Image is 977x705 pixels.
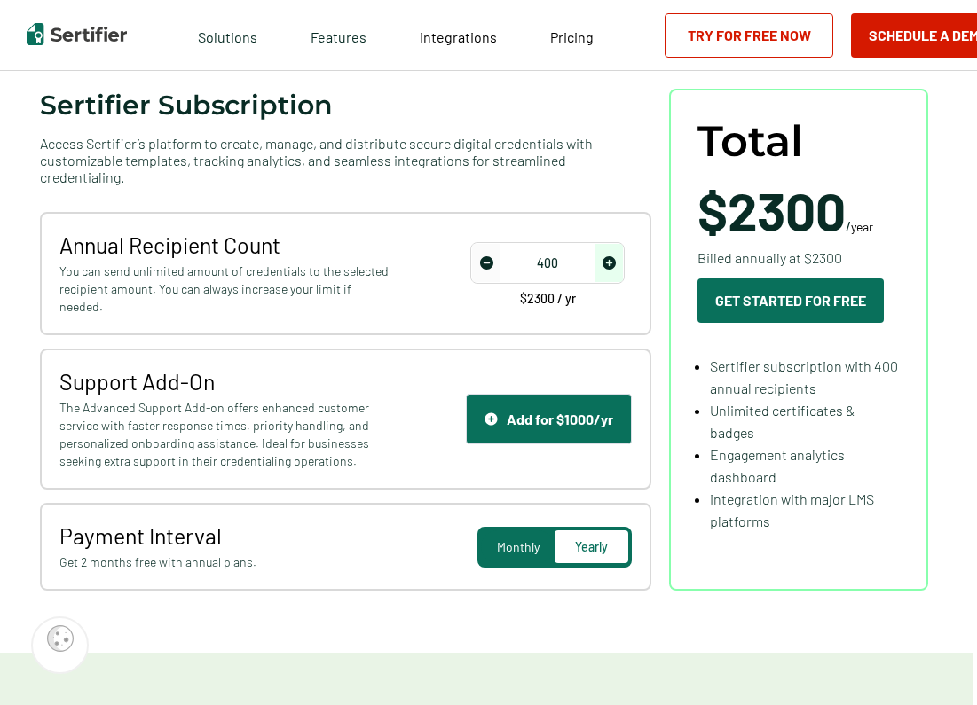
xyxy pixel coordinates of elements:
[420,24,497,46] a: Integrations
[550,24,594,46] a: Pricing
[710,402,855,441] span: Unlimited certificates & badges
[420,28,497,45] span: Integrations
[40,135,651,185] span: Access Sertifier’s platform to create, manage, and distribute secure digital credentials with cus...
[40,89,333,121] span: Sertifier Subscription
[697,117,803,166] span: Total
[710,357,898,396] span: Sertifier subscription with 400 annual recipients
[697,178,846,242] span: $2300
[59,553,390,571] span: Get 2 months free with annual plans.
[485,411,613,427] div: Add for $1000/yr
[47,625,74,652] img: Cookie Popup Icon
[198,24,257,46] span: Solutions
[485,412,498,426] img: Support Icon
[59,231,390,258] span: Annual Recipient Count
[697,247,842,269] span: Billed annually at $2300
[665,13,833,58] a: Try for Free Now
[497,539,540,554] span: Monthly
[550,28,594,45] span: Pricing
[520,293,576,305] span: $2300 / yr
[472,244,500,282] span: decrease number
[466,394,632,444] button: Support IconAdd for $1000/yr
[27,23,127,45] img: Sertifier | Digital Credentialing Platform
[595,244,623,282] span: increase number
[888,620,977,705] iframe: Chat Widget
[851,219,873,234] span: year
[710,446,845,485] span: Engagement analytics dashboard
[59,368,390,395] span: Support Add-On
[575,539,608,554] span: Yearly
[59,399,390,470] span: The Advanced Support Add-on offers enhanced customer service with faster response times, priority...
[603,256,616,270] img: Increase Icon
[59,262,390,316] span: You can send unlimited amount of credentials to the selected recipient amount. You can always inc...
[697,184,873,237] span: /
[480,256,493,270] img: Decrease Icon
[697,278,884,323] button: Get Started For Free
[311,24,366,46] span: Features
[710,490,874,529] span: Integration with major LMS platforms
[59,522,390,549] span: Payment Interval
